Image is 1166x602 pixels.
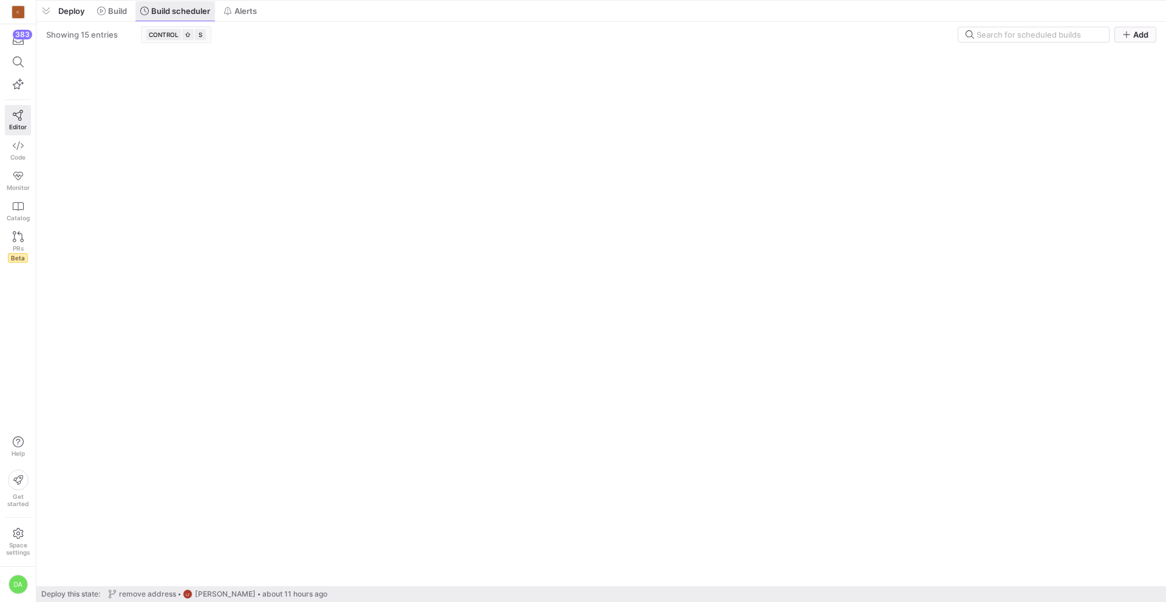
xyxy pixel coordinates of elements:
[5,465,31,512] button: Getstarted
[149,31,179,38] span: CONTROL
[46,30,118,39] div: Showing 15 entries
[135,1,216,21] button: Build scheduler
[13,30,32,39] div: 383
[199,31,202,38] span: S
[1133,30,1148,39] span: Add
[1114,27,1156,42] button: Add
[12,6,24,18] div: C
[7,214,30,222] span: Catalog
[5,166,31,196] a: Monitor
[262,590,327,598] span: about 11 hours ago
[10,450,26,457] span: Help
[13,245,24,252] span: PRs
[6,541,30,556] span: Space settings
[9,123,27,130] span: Editor
[5,196,31,226] a: Catalog
[7,493,29,507] span: Get started
[218,1,262,21] button: Alerts
[5,105,31,135] a: Editor
[119,590,176,598] span: remove address
[151,6,210,16] span: Build scheduler
[5,135,31,166] a: Code
[183,589,193,599] div: LZ
[5,29,31,51] button: 383
[10,154,26,161] span: Code
[977,30,1102,39] input: Search for scheduled builds
[105,586,330,602] button: remove addressLZ[PERSON_NAME]about 11 hours ago
[108,6,127,16] span: Build
[5,431,31,462] button: Help
[9,575,28,594] div: DA
[8,253,28,263] span: Beta
[7,184,30,191] span: Monitor
[234,6,257,16] span: Alerts
[195,590,256,598] span: [PERSON_NAME]
[5,2,31,22] a: C
[5,523,31,561] a: Spacesettings
[185,31,191,38] span: ⇧
[92,1,132,21] button: Build
[5,572,31,597] button: DA
[5,226,31,268] a: PRsBeta
[41,590,100,598] span: Deploy this state:
[58,6,84,16] span: Deploy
